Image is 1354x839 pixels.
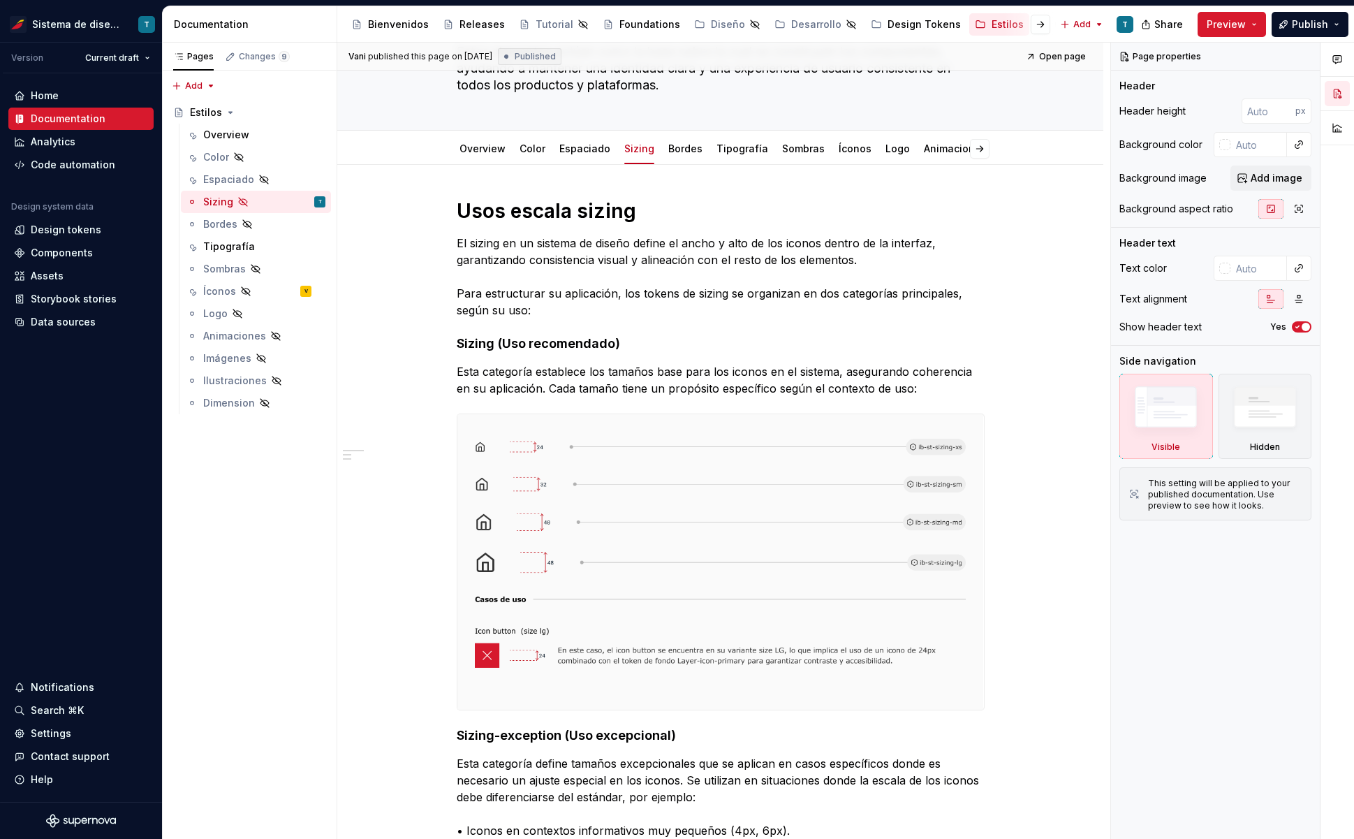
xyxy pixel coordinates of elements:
div: Imágenes [203,351,251,365]
div: Bordes [663,133,708,163]
img: 55604660-494d-44a9-beb2-692398e9940a.png [10,16,27,33]
div: Background image [1119,171,1207,185]
div: V [304,284,308,298]
div: Logo [880,133,915,163]
a: Tutorial [513,13,594,36]
p: El sizing en un sistema de diseño define el ancho y alto de los iconos dentro de la interfaz, gar... [457,235,985,319]
span: Published [515,51,556,62]
div: Documentation [174,17,331,31]
button: Help [8,768,154,791]
a: Estilos [168,101,331,124]
div: Visible [1119,374,1213,459]
a: SizingT [181,191,331,213]
a: Color [181,146,331,168]
a: Desarrollo [769,13,862,36]
a: Assets [8,265,154,287]
span: Publish [1292,17,1328,31]
a: Bienvenidos [346,13,434,36]
a: Home [8,85,154,107]
div: Sizing [203,195,233,209]
div: Changes [239,51,290,62]
a: Dimension [181,392,331,414]
a: Imágenes [181,347,331,370]
div: T [1122,19,1128,30]
a: Foundations [597,13,686,36]
div: Sombras [777,133,830,163]
div: Background aspect ratio [1119,202,1233,216]
a: Sombras [181,258,331,280]
div: This setting will be applied to your published documentation. Use preview to see how it looks. [1148,478,1302,511]
a: Color [520,143,545,154]
a: Tipografía [181,235,331,258]
a: Design Tokens [865,13,966,36]
div: Header [1119,79,1155,93]
a: Estilos [969,13,1029,36]
div: Version [11,52,43,64]
img: 50188167-2499-4eb7-b0e3-4a171cd291e0.jpg [457,414,984,710]
a: Releases [437,13,510,36]
div: Logo [203,307,228,321]
div: Pages [173,51,214,62]
div: Header height [1119,104,1186,118]
div: Foundations [619,17,680,31]
label: Yes [1270,321,1286,333]
a: ÍconosV [181,280,331,302]
a: Overview [181,124,331,146]
div: Background color [1119,138,1202,152]
span: Add [1073,19,1091,30]
a: Settings [8,722,154,745]
div: Tipografía [203,240,255,254]
div: Page tree [168,101,331,414]
div: Tipografía [711,133,774,163]
button: Add [1056,15,1108,34]
input: Auto [1230,132,1287,157]
a: Design tokens [8,219,154,241]
div: Header text [1119,236,1176,250]
button: Contact support [8,745,154,768]
a: Animaciones [924,143,987,154]
div: Text color [1119,261,1167,275]
button: Sistema de diseño IberiaT [3,9,159,39]
div: Design tokens [31,223,101,237]
div: Components [31,246,93,260]
span: Current draft [85,52,139,64]
div: Hidden [1250,442,1280,453]
a: Animaciones [181,325,331,347]
div: Bordes [203,217,237,231]
div: Releases [459,17,505,31]
span: Vani [348,51,366,62]
div: Design system data [11,201,94,212]
div: Dimension [203,396,255,410]
div: T [318,195,322,209]
div: Color [203,150,229,164]
span: Add [185,80,203,92]
div: Home [31,89,59,103]
a: Bordes [181,213,331,235]
div: Animaciones [203,329,266,343]
div: Sizing [619,133,660,163]
button: Add [168,76,220,96]
div: Code automation [31,158,115,172]
button: Share [1134,12,1192,37]
div: Íconos [833,133,877,163]
div: Bienvenidos [368,17,429,31]
div: Contact support [31,750,110,764]
button: Add image [1230,166,1311,191]
div: Sistema de diseño Iberia [32,17,122,31]
div: Visible [1151,442,1180,453]
h4: Sizing-exception (Uso excepcional) [457,727,985,744]
a: Data sources [8,311,154,333]
a: Analytics [8,131,154,153]
h1: Usos escala sizing [457,198,985,224]
div: Sombras [203,262,246,276]
div: Espaciado [554,133,616,163]
span: Open page [1039,51,1086,62]
a: Sizing [624,143,654,154]
div: Overview [203,128,249,142]
span: 9 [279,51,290,62]
button: Publish [1272,12,1348,37]
a: Diseño [689,13,766,36]
div: Overview [454,133,511,163]
a: Ilustraciones [181,370,331,392]
h4: Sizing (Uso recomendado) [457,335,985,352]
